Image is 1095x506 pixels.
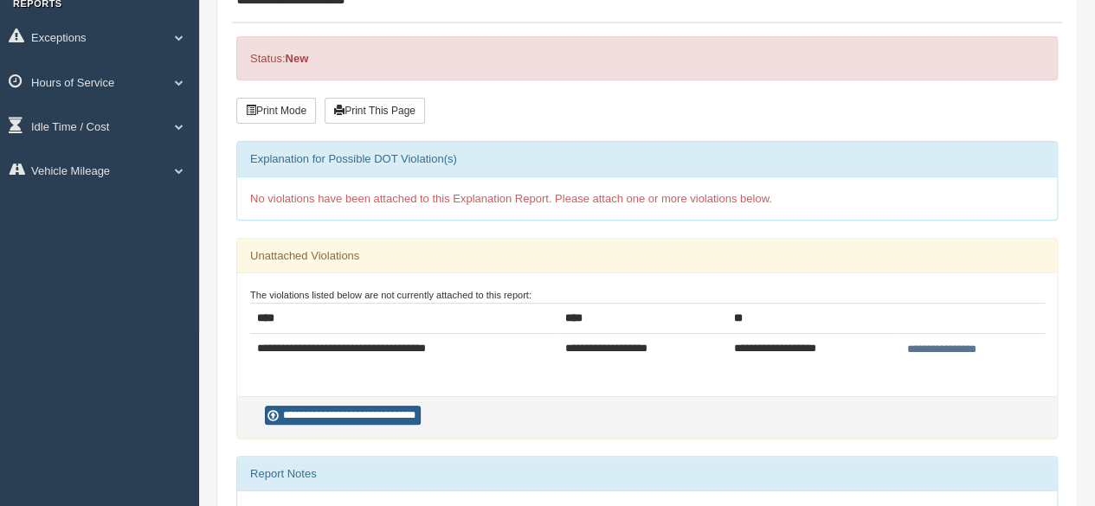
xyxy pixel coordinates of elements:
[325,98,425,124] button: Print This Page
[237,239,1057,273] div: Unattached Violations
[236,98,316,124] button: Print Mode
[250,192,772,205] span: No violations have been attached to this Explanation Report. Please attach one or more violations...
[250,290,531,300] small: The violations listed below are not currently attached to this report:
[237,142,1057,176] div: Explanation for Possible DOT Violation(s)
[237,457,1057,491] div: Report Notes
[236,36,1058,80] div: Status:
[285,52,308,65] strong: New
